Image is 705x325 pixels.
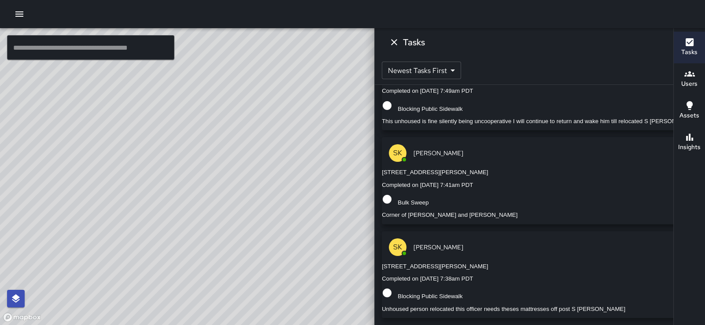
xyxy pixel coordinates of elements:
[674,95,705,127] button: Assets
[392,293,468,299] span: Blocking Public Sidewalk
[403,35,425,49] h6: Tasks
[681,47,698,57] h6: Tasks
[382,231,698,318] button: SK[PERSON_NAME][STREET_ADDRESS][PERSON_NAME]Completed on [DATE] 7:38am PDTBlocking Public Sidewal...
[679,111,699,121] h6: Assets
[413,149,691,157] span: [PERSON_NAME]
[382,44,698,130] button: SK[PERSON_NAME][STREET_ADDRESS][PERSON_NAME]Completed on [DATE] 7:49am PDTBlocking Public Sidewal...
[385,33,403,51] button: Dismiss
[382,88,698,94] p: Completed on [DATE] 7:49am PDT
[382,118,698,124] p: This unhoused is fine silently being uncooperative I will continue to return and wake him till re...
[674,63,705,95] button: Users
[382,62,461,79] div: Newest Tasks First
[382,263,698,270] div: [STREET_ADDRESS][PERSON_NAME]
[674,127,705,158] button: Insights
[382,182,698,188] p: Completed on [DATE] 7:41am PDT
[413,243,691,252] span: [PERSON_NAME]
[392,106,468,112] span: Blocking Public Sidewalk
[674,32,705,63] button: Tasks
[382,169,698,175] div: [STREET_ADDRESS][PERSON_NAME]
[382,212,698,218] p: Corner of [PERSON_NAME] and [PERSON_NAME]
[393,148,402,158] p: SK
[671,65,698,76] p: 3 tasks
[678,142,701,152] h6: Insights
[382,306,698,312] p: Unhoused person relocated this officer needs theses mattresses off post S [PERSON_NAME]
[382,137,698,224] button: SK[PERSON_NAME][STREET_ADDRESS][PERSON_NAME]Completed on [DATE] 7:41am PDTBulk SweepCorner of [PE...
[393,242,402,252] p: SK
[681,79,698,89] h6: Users
[382,275,698,282] p: Completed on [DATE] 7:38am PDT
[392,199,434,206] span: Bulk Sweep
